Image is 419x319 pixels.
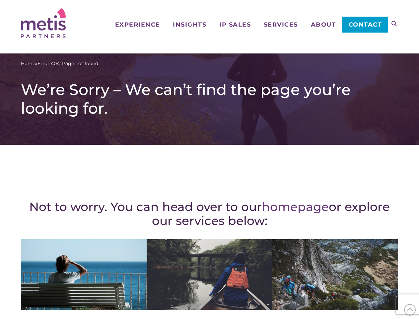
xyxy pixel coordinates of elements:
[21,80,398,118] h1: We’re Sorry – We can’t find the page you’re looking for.
[264,22,298,28] span: Services
[21,60,35,67] a: Home
[342,17,388,33] a: Contact
[404,304,416,316] span: Back to Top
[115,22,160,28] span: Experience
[311,22,336,28] span: About
[21,60,98,67] span: »
[21,8,66,38] img: Metis Partners
[173,22,206,28] span: Insights
[219,22,251,28] span: IP Sales
[37,60,98,67] span: Error 404: Page not found
[21,200,398,228] h2: Not to worry. You can head over to our or explore our services below:
[262,199,329,214] a: homepage
[349,22,382,28] span: Contact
